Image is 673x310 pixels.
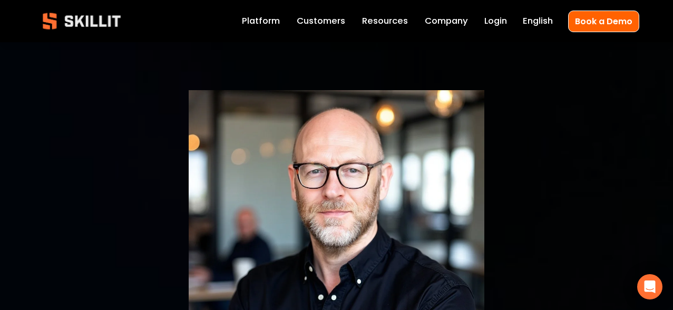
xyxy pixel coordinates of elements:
a: Login [484,14,507,28]
a: folder dropdown [362,14,408,28]
div: language picker [523,14,553,28]
a: Book a Demo [568,11,639,32]
a: Customers [297,14,345,28]
a: Company [425,14,468,28]
span: English [523,15,553,28]
span: Resources [362,15,408,28]
a: Platform [242,14,280,28]
div: Open Intercom Messenger [637,274,662,299]
img: Skillit [34,5,130,37]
